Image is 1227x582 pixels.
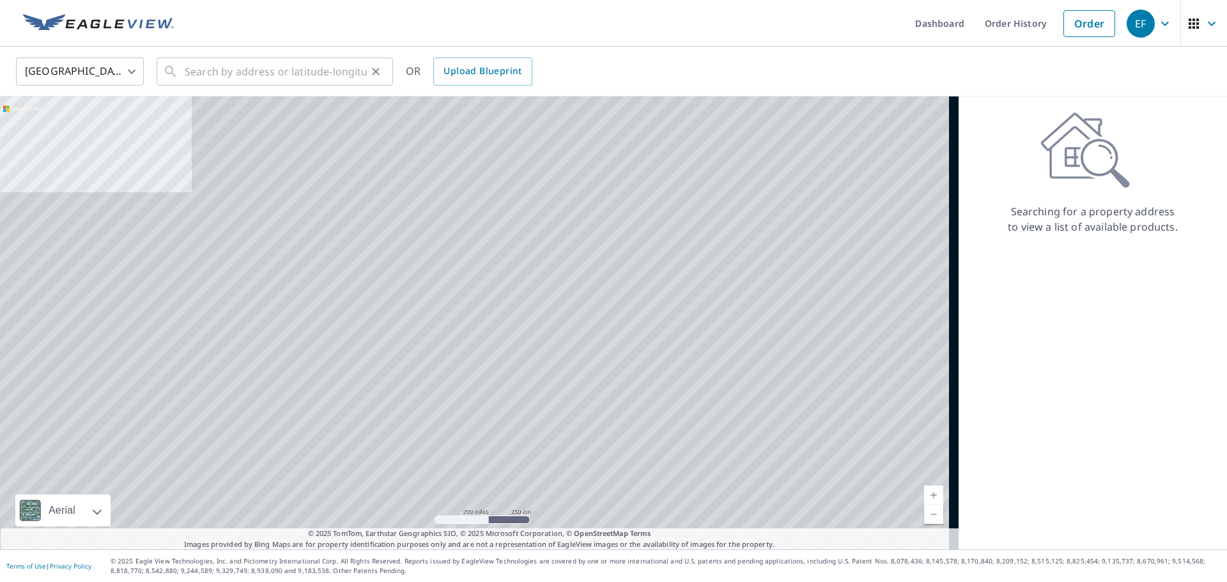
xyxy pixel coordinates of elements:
[924,505,943,524] a: Current Level 5, Zoom Out
[367,63,385,80] button: Clear
[6,562,46,571] a: Terms of Use
[924,486,943,505] a: Current Level 5, Zoom In
[45,494,79,526] div: Aerial
[444,63,521,79] span: Upload Blueprint
[406,57,532,86] div: OR
[1127,10,1155,38] div: EF
[23,14,174,33] img: EV Logo
[15,494,111,526] div: Aerial
[50,562,91,571] a: Privacy Policy
[1063,10,1115,37] a: Order
[574,528,628,538] a: OpenStreetMap
[111,556,1221,576] p: © 2025 Eagle View Technologies, Inc. and Pictometry International Corp. All Rights Reserved. Repo...
[6,562,91,570] p: |
[16,54,144,89] div: [GEOGRAPHIC_DATA]
[308,528,651,539] span: © 2025 TomTom, Earthstar Geographics SIO, © 2025 Microsoft Corporation, ©
[630,528,651,538] a: Terms
[1007,204,1178,234] p: Searching for a property address to view a list of available products.
[433,57,532,86] a: Upload Blueprint
[185,54,367,89] input: Search by address or latitude-longitude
